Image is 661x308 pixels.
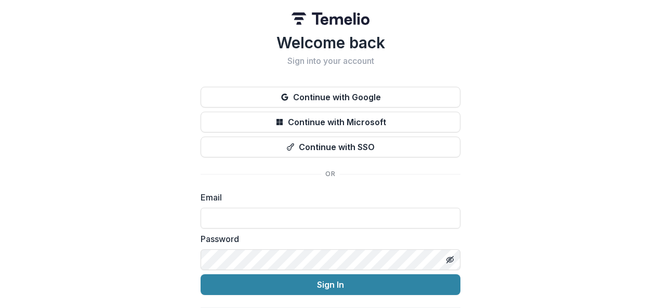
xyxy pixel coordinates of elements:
[442,251,458,268] button: Toggle password visibility
[201,112,460,132] button: Continue with Microsoft
[201,191,454,204] label: Email
[201,137,460,157] button: Continue with SSO
[201,56,460,66] h2: Sign into your account
[201,274,460,295] button: Sign In
[201,233,454,245] label: Password
[201,33,460,52] h1: Welcome back
[201,87,460,108] button: Continue with Google
[292,12,369,25] img: Temelio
